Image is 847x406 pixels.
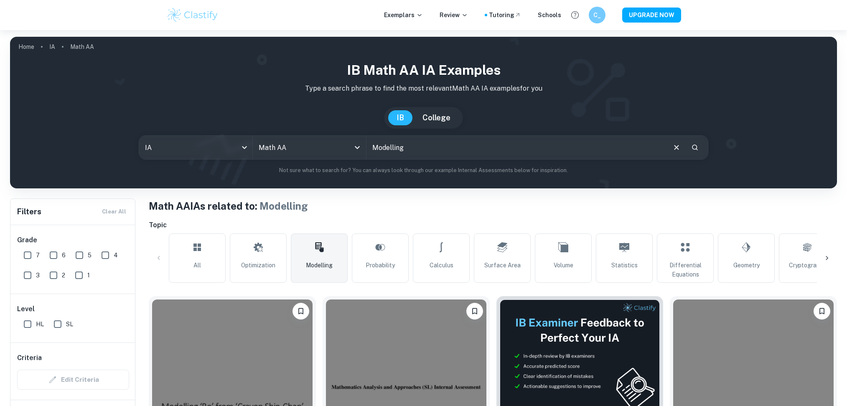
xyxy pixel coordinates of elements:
button: Open [351,142,363,153]
span: Optimization [241,261,275,270]
span: Cryptography [789,261,826,270]
h6: Topic [149,220,837,230]
h1: Math AA IAs related to: [149,198,837,213]
span: All [193,261,201,270]
span: 5 [88,251,92,260]
span: Geometry [733,261,760,270]
h6: Grade [17,235,129,245]
a: Tutoring [489,10,521,20]
div: IA [139,136,252,159]
button: Bookmark [466,303,483,320]
p: Type a search phrase to find the most relevant Math AA IA examples for you [17,84,830,94]
span: 7 [36,251,40,260]
span: 3 [36,271,40,280]
span: Modelling [259,200,308,212]
button: C_ [589,7,605,23]
span: Calculus [430,261,453,270]
a: Home [18,41,34,53]
button: UPGRADE NOW [622,8,681,23]
img: profile cover [10,37,837,188]
button: IB [388,110,412,125]
span: Volume [554,261,573,270]
h6: C_ [592,10,602,20]
span: 1 [87,271,90,280]
a: IA [49,41,55,53]
span: Differential Equations [661,261,710,279]
button: Bookmark [814,303,830,320]
span: Modelling [306,261,333,270]
button: Search [688,140,702,155]
span: Statistics [611,261,638,270]
button: Help and Feedback [568,8,582,22]
h6: Filters [17,206,41,218]
p: Review [440,10,468,20]
p: Exemplars [384,10,423,20]
input: E.g. modelling a logo, player arrangements, shape of an egg... [366,136,665,159]
p: Math AA [70,42,94,51]
button: Bookmark [293,303,309,320]
p: Not sure what to search for? You can always look through our example Internal Assessments below f... [17,166,830,175]
h1: IB Math AA IA examples [17,60,830,80]
span: 4 [114,251,118,260]
img: Clastify logo [166,7,219,23]
span: SL [66,320,73,329]
span: 6 [62,251,66,260]
span: Probability [366,261,395,270]
h6: Level [17,304,129,314]
h6: Criteria [17,353,42,363]
button: College [414,110,459,125]
a: Schools [538,10,561,20]
span: HL [36,320,44,329]
span: Surface Area [484,261,521,270]
button: Clear [669,140,684,155]
span: 2 [62,271,65,280]
div: Criteria filters are unavailable when searching by topic [17,370,129,390]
